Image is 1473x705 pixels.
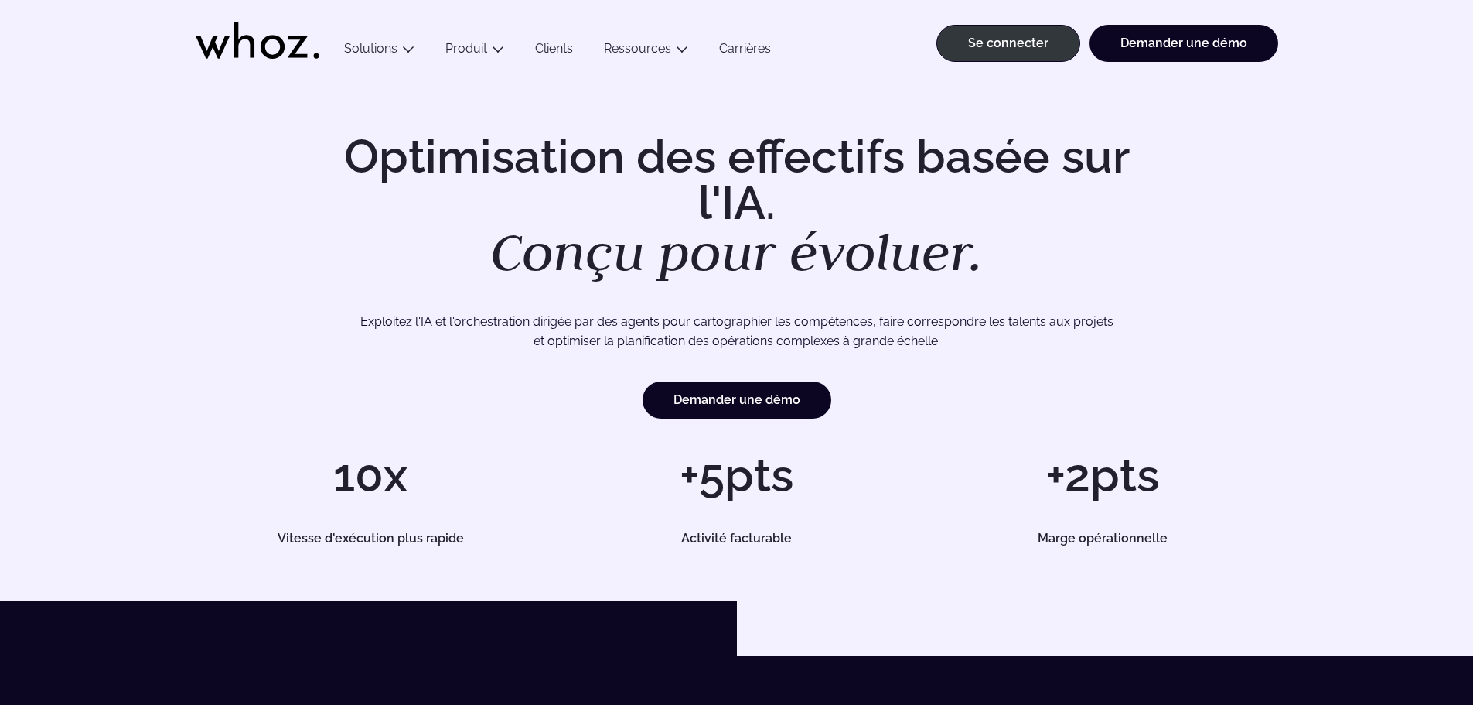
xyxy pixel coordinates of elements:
[719,41,771,56] font: Carrières
[1038,531,1168,546] font: Marge opérationnelle
[333,448,407,502] font: 10x
[344,41,397,56] font: Solutions
[329,41,430,62] button: Solutions
[534,334,940,348] font: et optimiser la planification des opérations complexes à grande échelle.
[604,41,671,56] a: Ressources
[344,129,1130,230] font: Optimisation des effectifs basée sur l'IA.
[1046,448,1159,502] font: +2pts
[520,41,588,62] a: Clients
[1120,36,1247,50] font: Demander une démo
[968,36,1048,50] font: Se connecter
[445,41,487,56] a: Produit
[673,392,800,407] font: Demander une démo
[490,217,983,286] font: Conçu pour évoluer.
[936,25,1080,62] a: Se connecter
[1089,25,1278,62] a: Demander une démo
[278,531,464,546] font: Vitesse d'exécution plus rapide
[643,382,831,419] a: Demander une démo
[680,448,793,502] font: +5pts
[704,41,786,62] a: Carrières
[360,314,1113,329] font: Exploitez l'IA et l'orchestration dirigée par des agents pour cartographier les compétences, fair...
[430,41,520,62] button: Produit
[681,531,792,546] font: Activité facturable
[535,41,573,56] font: Clients
[588,41,704,62] button: Ressources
